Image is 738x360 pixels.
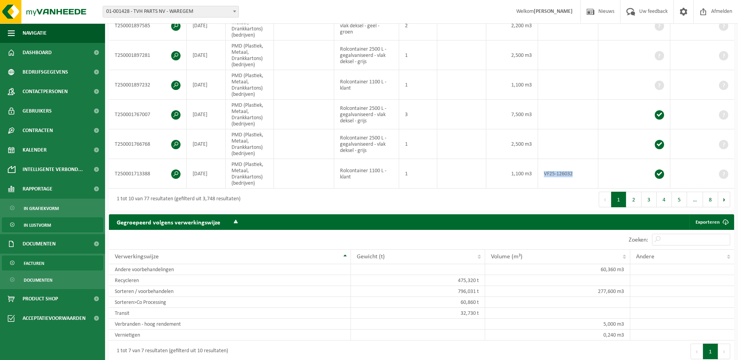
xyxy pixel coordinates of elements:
span: Documenten [23,234,56,254]
td: [DATE] [187,11,226,41]
button: Next [718,344,730,359]
td: 60,360 m3 [485,264,630,275]
button: 1 [611,192,626,207]
span: Volume (m³) [491,254,522,260]
span: Contracten [23,121,53,140]
h2: Gegroepeerd volgens verwerkingswijze [109,214,228,229]
span: Acceptatievoorwaarden [23,309,86,328]
a: In grafiekvorm [2,201,103,215]
td: 1 [399,129,437,159]
button: 8 [703,192,718,207]
span: Facturen [24,256,44,271]
span: 01-001428 - TVH PARTS NV - WAREGEM [103,6,239,18]
td: Sorteren>Co Processing [109,297,351,308]
td: [DATE] [187,100,226,129]
span: Andere [636,254,654,260]
td: 1,100 m3 [486,70,538,100]
td: 1 [399,159,437,189]
td: Transit [109,308,351,319]
span: Verwerkingswijze [115,254,159,260]
span: Documenten [24,273,53,288]
td: T250001767007 [109,100,187,129]
button: Previous [599,192,611,207]
td: Rolcontainer 1100 L - klant [334,70,399,100]
td: T250001713388 [109,159,187,189]
td: Verbranden - hoog rendement [109,319,351,330]
span: Bedrijfsgegevens [23,62,68,82]
td: PMD (Plastiek, Metaal, Drankkartons) (bedrijven) [226,100,274,129]
td: 3 [399,100,437,129]
td: T250001897281 [109,41,187,70]
td: Sorteren / voorbehandelen [109,286,351,297]
td: Rolcontainer 2500 L - gegalvaniseerd - vlak deksel - grijs [334,41,399,70]
td: [DATE] [187,70,226,100]
td: Andere voorbehandelingen [109,264,351,275]
td: VF25-126032 [538,159,598,189]
span: Gebruikers [23,101,52,121]
span: In lijstvorm [24,218,51,233]
button: 3 [642,192,657,207]
td: 1 [399,70,437,100]
span: Gewicht (t) [357,254,385,260]
td: T250001897232 [109,70,187,100]
td: 475,320 t [351,275,485,286]
label: Zoeken: [629,237,648,243]
a: In lijstvorm [2,217,103,232]
span: Contactpersonen [23,82,68,101]
td: PMD (Plastiek, Metaal, Drankkartons) (bedrijven) [226,129,274,159]
a: Facturen [2,256,103,270]
button: 4 [657,192,672,207]
td: T250001897585 [109,11,187,41]
td: [DATE] [187,41,226,70]
td: 5,000 m3 [485,319,630,330]
button: Previous [691,344,703,359]
button: Next [718,192,730,207]
span: Product Shop [23,289,58,309]
a: Documenten [2,272,103,287]
td: Recycleren [109,275,351,286]
td: Rolcontainer 1100 L - klant [334,159,399,189]
td: Rolcontainer 1100 L - vlak deksel - geel - groen [334,11,399,41]
span: Intelligente verbond... [23,160,83,179]
span: Dashboard [23,43,52,62]
span: Navigatie [23,23,47,43]
td: 2,200 m3 [486,11,538,41]
td: 2,500 m3 [486,129,538,159]
div: 1 tot 7 van 7 resultaten (gefilterd uit 10 resultaten) [113,344,228,358]
button: 5 [672,192,687,207]
td: Vernietigen [109,330,351,341]
strong: [PERSON_NAME] [534,9,573,14]
button: 2 [626,192,642,207]
td: 0,240 m3 [485,330,630,341]
td: Rolcontainer 2500 L - gegalvaniseerd - vlak deksel - grijs [334,129,399,159]
td: PMD (Plastiek, Metaal, Drankkartons) (bedrijven) [226,41,274,70]
span: … [687,192,703,207]
td: 2 [399,11,437,41]
td: 7,500 m3 [486,100,538,129]
td: 32,730 t [351,308,485,319]
td: [DATE] [187,159,226,189]
a: Exporteren [689,214,733,230]
td: 1,100 m3 [486,159,538,189]
span: Kalender [23,140,47,160]
td: 60,860 t [351,297,485,308]
td: 277,600 m3 [485,286,630,297]
button: 1 [703,344,718,359]
span: In grafiekvorm [24,201,59,216]
td: PMD (Plastiek, Metaal, Drankkartons) (bedrijven) [226,11,274,41]
td: T250001766768 [109,129,187,159]
td: PMD (Plastiek, Metaal, Drankkartons) (bedrijven) [226,159,274,189]
td: Rolcontainer 2500 L - gegalvaniseerd - vlak deksel - grijs [334,100,399,129]
td: 796,031 t [351,286,485,297]
td: PMD (Plastiek, Metaal, Drankkartons) (bedrijven) [226,70,274,100]
td: 1 [399,41,437,70]
td: 2,500 m3 [486,41,538,70]
div: 1 tot 10 van 77 resultaten (gefilterd uit 3,748 resultaten) [113,192,240,206]
span: Rapportage [23,179,53,199]
td: [DATE] [187,129,226,159]
span: 01-001428 - TVH PARTS NV - WAREGEM [103,6,238,17]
